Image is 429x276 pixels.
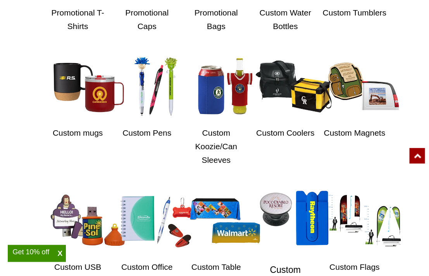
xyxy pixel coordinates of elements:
p: Promotional Caps [115,6,179,33]
a: shop custom koozies Custom Koozie/Can Sleeves [184,55,248,167]
a: shop custom mugs Custom mugs [46,55,110,140]
p: Custom mugs [46,126,110,140]
p: Promotional Bags [184,6,248,33]
img: shop custom mugs [46,55,131,119]
p: Promotional T-Shirts [46,6,110,33]
img: shop custom magnets [323,55,408,119]
p: Custom Koozie/Can Sleeves [184,126,248,167]
span: X [54,249,66,258]
img: shop custom office stationery [115,189,200,253]
p: Custom Pens [115,126,179,140]
a: shop custom coolers Custom Coolers [253,55,317,140]
p: Custom Coolers [253,126,317,140]
a: shop custom magnets Custom Magnets [323,55,387,140]
a: shop custom pens Custom Pens [115,55,179,140]
img: shop custom usb drives [46,189,131,253]
p: Custom Magnets [323,126,387,140]
img: shop custom popsockets [250,183,344,254]
p: Custom Water Bottles [253,6,317,33]
img: shop custom coolers [253,55,339,119]
p: Custom Tumblers [323,6,387,19]
div: Get 10% off [8,249,54,255]
img: shop custom koozies [184,55,269,119]
img: shop custom table covers [184,189,269,253]
a: shop custom flags Custom Flags [323,189,387,274]
img: shop custom flags [323,189,408,253]
img: shop custom pens [115,55,200,119]
p: Custom Flags [323,260,387,274]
